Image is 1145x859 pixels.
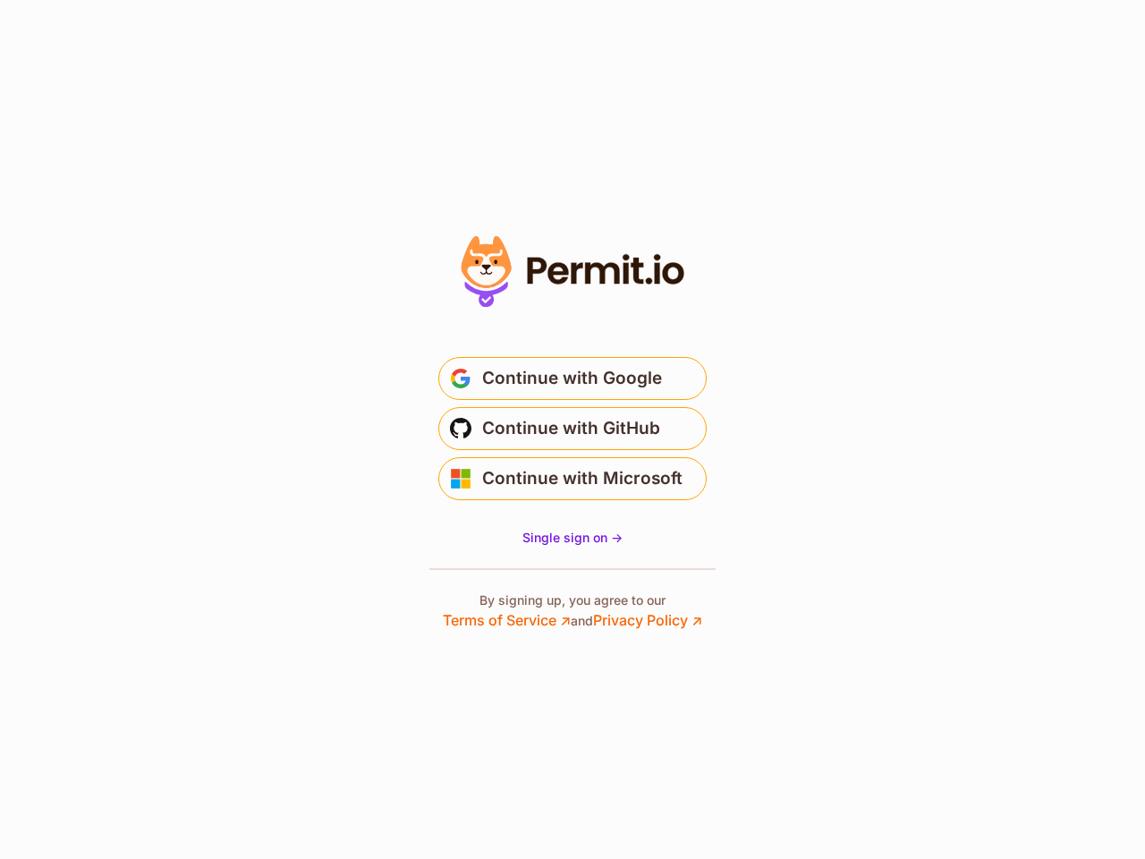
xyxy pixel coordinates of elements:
span: Continue with Google [482,364,662,393]
button: Continue with Google [438,357,707,400]
span: Continue with GitHub [482,414,660,443]
a: Single sign on -> [522,529,623,547]
span: Continue with Microsoft [482,464,683,493]
a: Privacy Policy ↗ [593,611,702,629]
button: Continue with GitHub [438,407,707,450]
a: Terms of Service ↗ [443,611,571,629]
button: Continue with Microsoft [438,457,707,500]
p: By signing up, you agree to our and [443,591,702,631]
span: Single sign on -> [522,530,623,545]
